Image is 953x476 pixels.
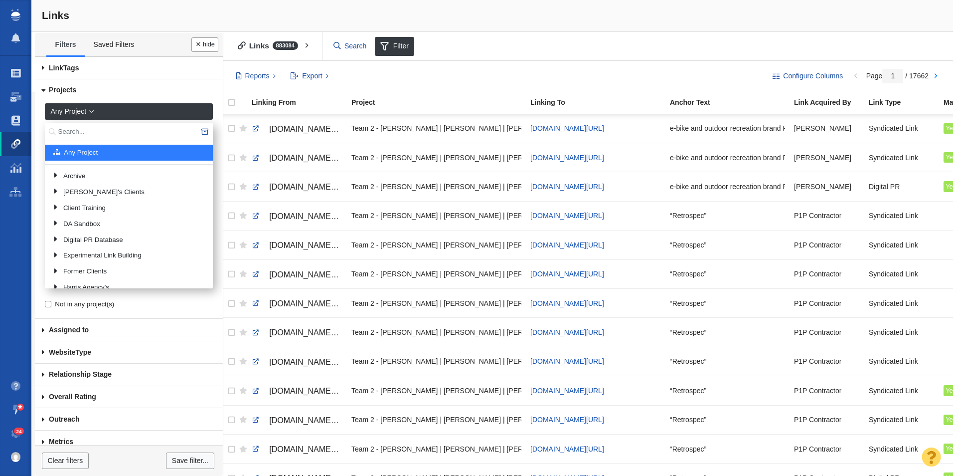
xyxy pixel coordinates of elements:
div: Team 2 - [PERSON_NAME] | [PERSON_NAME] | [PERSON_NAME]\Retrospec\Retrospec - Digital PR - The Bes... [351,234,521,255]
div: “Retrospec” [670,321,785,343]
span: Syndicated Link [869,357,918,366]
td: P1P Contractor [790,405,864,434]
input: Not in any project(s) [45,301,51,307]
a: [DOMAIN_NAME][URL] [252,179,342,196]
span: Configure Columns [783,71,843,81]
a: Clear filters [42,453,89,470]
a: [DOMAIN_NAME][URL][US_STATE] [252,208,342,225]
a: Outreach [35,408,223,431]
a: [DOMAIN_NAME][URL] [530,212,604,220]
span: Not in any project(s) [55,300,114,309]
span: Page / 17662 [866,72,929,80]
a: [DOMAIN_NAME][URL] [530,124,604,132]
a: Anchor Text [670,99,793,107]
div: Project [351,99,529,106]
a: Tags [35,57,223,79]
span: P1P Contractor [794,445,841,454]
span: Syndicated Link [869,445,918,454]
input: Search... [45,123,213,141]
div: “Retrospec” [670,234,785,255]
div: Team 2 - [PERSON_NAME] | [PERSON_NAME] | [PERSON_NAME]\Retrospec\Retrospec - Digital PR - The Bes... [351,409,521,431]
a: [DOMAIN_NAME][URL][US_STATE] [252,354,342,371]
div: Team 2 - [PERSON_NAME] | [PERSON_NAME] | [PERSON_NAME]\Retrospec\Retrospec - Digital PR - The Bes... [351,118,521,139]
span: Syndicated Link [869,299,918,308]
a: [DOMAIN_NAME][URL] [530,183,604,191]
div: Team 2 - [PERSON_NAME] | [PERSON_NAME] | [PERSON_NAME]\Retrospec\Retrospec - Digital PR - The Bes... [351,438,521,460]
td: Syndicated Link [864,143,939,172]
span: Syndicated Link [869,415,918,424]
a: Filters [46,34,85,55]
a: [DOMAIN_NAME][URL][US_STATE] [252,266,342,283]
a: [DOMAIN_NAME][URL][US_STATE] [252,295,342,312]
button: Export [285,68,334,85]
a: [DOMAIN_NAME][URL] [530,241,604,249]
input: Search [329,37,371,55]
a: Experimental Link Building [50,248,207,263]
span: P1P Contractor [794,357,841,366]
a: Overall Rating [35,386,223,409]
div: “Retrospec” [670,380,785,401]
a: [DOMAIN_NAME][URL] [530,299,604,307]
a: [DOMAIN_NAME][URL][US_STATE] [252,383,342,400]
span: [DOMAIN_NAME][URL] [269,125,353,133]
div: “Retrospec” [670,205,785,227]
div: e-bike and outdoor recreation brand Retrospec [670,176,785,197]
img: 0a657928374d280f0cbdf2a1688580e1 [11,452,21,462]
div: “Retrospec” [670,263,785,285]
td: Syndicated Link [864,288,939,317]
td: Syndicated Link [864,259,939,288]
td: Syndicated Link [864,318,939,347]
a: Save filter... [166,453,214,470]
div: Team 2 - [PERSON_NAME] | [PERSON_NAME] | [PERSON_NAME]\Retrospec\Retrospec - Digital PR - The Bes... [351,205,521,227]
div: Team 2 - [PERSON_NAME] | [PERSON_NAME] | [PERSON_NAME]\Retrospec\Retrospec - Digital PR - The Bes... [351,263,521,285]
a: Link Type [869,99,943,107]
a: DA Sandbox [50,217,207,232]
span: Syndicated Link [869,211,918,220]
a: Harris Agency's [50,280,207,295]
a: [DOMAIN_NAME][URL][US_STATE] [252,441,342,458]
a: [DOMAIN_NAME][URL] [530,270,604,278]
a: Former Clients [50,264,207,279]
td: Syndicated Link [864,405,939,434]
div: “Retrospec” [670,351,785,372]
a: [DOMAIN_NAME][URL] [530,416,604,424]
span: Filter [375,37,415,56]
span: [PERSON_NAME] [794,182,851,191]
a: [DOMAIN_NAME][URL] [530,445,604,453]
span: [PERSON_NAME] [794,124,851,133]
div: Anchor Text [670,99,793,106]
a: Archive [50,169,207,184]
div: Team 2 - [PERSON_NAME] | [PERSON_NAME] | [PERSON_NAME]\Retrospec\Retrospec - Digital PR - The Bes... [351,380,521,401]
span: [PERSON_NAME] [794,153,851,162]
div: Team 2 - [PERSON_NAME] | [PERSON_NAME] | [PERSON_NAME]\Retrospec\Retrospec - Digital PR - The Bes... [351,321,521,343]
a: Saved Filters [85,34,143,55]
span: Links [42,9,69,21]
div: e-bike and outdoor recreation brand Retrospec [670,118,785,139]
span: P1P Contractor [794,386,841,395]
div: Team 2 - [PERSON_NAME] | [PERSON_NAME] | [PERSON_NAME]\Retrospec\Retrospec - Digital PR - The Bes... [351,292,521,314]
a: [PERSON_NAME]'s Clients [50,185,207,200]
td: Syndicated Link [864,231,939,259]
a: [DOMAIN_NAME][URL] [530,357,604,365]
span: [DOMAIN_NAME][URL][US_STATE] [269,387,398,395]
td: P1P Contractor [790,376,864,405]
a: Linking From [252,99,350,107]
div: Team 2 - [PERSON_NAME] | [PERSON_NAME] | [PERSON_NAME]\Retrospec\Retrospec - Digital PR - The Bes... [351,147,521,168]
a: [DOMAIN_NAME][URL][US_STATE] [252,412,342,429]
a: [DOMAIN_NAME][URL] [530,387,604,395]
div: Team 2 - [PERSON_NAME] | [PERSON_NAME] | [PERSON_NAME]\Retrospec\Retrospec - Digital PR - The Bes... [351,351,521,372]
button: Reports [230,68,282,85]
a: Type [35,341,223,364]
button: Configure Columns [767,68,849,85]
td: P1P Contractor [790,318,864,347]
span: Any Project [50,106,86,117]
div: Link Type [869,99,943,106]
